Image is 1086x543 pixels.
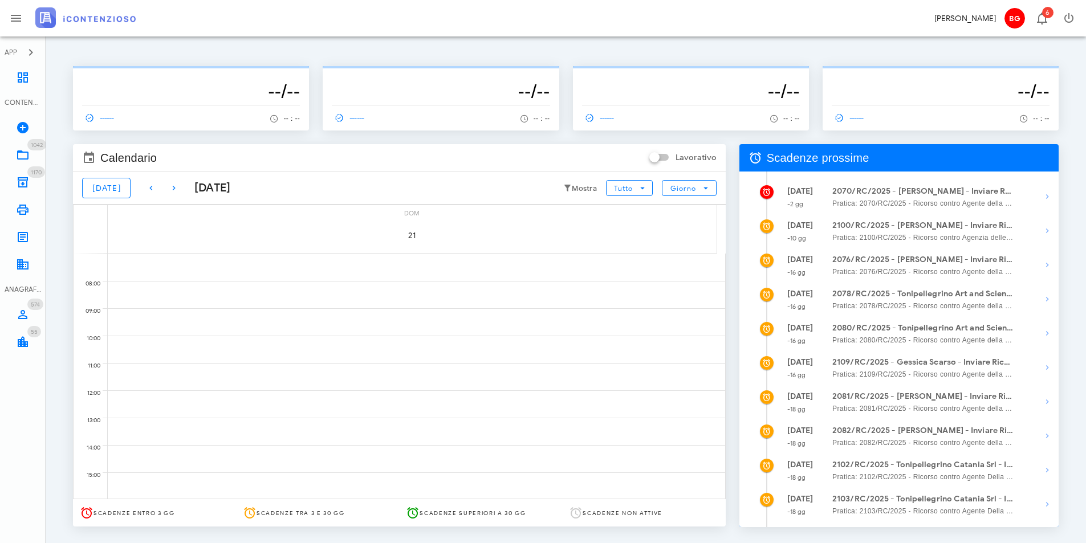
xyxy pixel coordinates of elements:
[787,494,814,504] strong: [DATE]
[92,183,121,193] span: [DATE]
[787,439,806,447] small: -18 gg
[74,305,103,317] div: 09:00
[832,334,1014,346] span: Pratica: 2080/RC/2025 - Ricorso contro Agente della Riscossione - prov. di [GEOGRAPHIC_DATA]
[787,405,806,413] small: -18 gg
[832,198,1014,209] span: Pratica: 2070/RC/2025 - Ricorso contro Agente della Riscossione - prov. di Ragusa
[396,219,428,251] button: 21
[257,509,345,517] span: Scadenze tra 3 e 30 gg
[1033,115,1050,123] span: -- : --
[396,231,428,240] span: 21
[583,509,662,517] span: Scadenze non attive
[74,387,103,399] div: 12:00
[74,442,103,454] div: 14:00
[832,424,1014,437] strong: 2082/RC/2025 - [PERSON_NAME] - Inviare Ricorso
[787,460,814,469] strong: [DATE]
[582,71,800,80] p: --------------
[1036,254,1059,276] button: Mostra dettagli
[27,139,46,150] span: Distintivo
[832,369,1014,380] span: Pratica: 2109/RC/2025 - Ricorso contro Agente della Riscossione - prov. di [GEOGRAPHIC_DATA]
[1000,5,1028,32] button: BG
[82,110,120,126] a: ------
[832,471,1014,483] span: Pratica: 2102/RC/2025 - Ricorso contro Agente Della Riscossione - Prov. Di [GEOGRAPHIC_DATA]
[93,509,175,517] span: Scadenze entro 3 gg
[1042,7,1054,18] span: Distintivo
[832,71,1050,80] p: --------------
[832,390,1014,403] strong: 2081/RC/2025 - [PERSON_NAME] - Inviare Ricorso
[787,268,806,276] small: -16 gg
[332,71,550,80] p: --------------
[783,115,800,123] span: -- : --
[74,332,103,345] div: 10:00
[787,234,807,242] small: -10 gg
[420,509,526,517] span: Scadenze superiori a 30 gg
[787,337,806,345] small: -16 gg
[662,180,716,196] button: Giorno
[787,426,814,435] strong: [DATE]
[832,459,1014,471] strong: 2102/RC/2025 - Tonipellegrino Catania Srl - Inviare Ricorso
[332,80,550,103] h3: --/--
[31,328,38,336] span: 55
[27,299,43,310] span: Distintivo
[31,301,40,308] span: 574
[572,184,597,193] small: Mostra
[27,166,45,178] span: Distintivo
[1036,219,1059,242] button: Mostra dettagli
[74,496,103,509] div: 16:00
[31,141,43,149] span: 1042
[832,185,1014,198] strong: 2070/RC/2025 - [PERSON_NAME] - Inviare Ricorso
[787,255,814,264] strong: [DATE]
[832,110,869,126] a: ------
[74,360,103,372] div: 11:00
[5,284,41,295] div: ANAGRAFICA
[82,80,300,103] h3: --/--
[1036,356,1059,379] button: Mostra dettagli
[934,13,996,25] div: [PERSON_NAME]
[74,469,103,481] div: 15:00
[100,149,157,167] span: Calendario
[787,391,814,401] strong: [DATE]
[832,80,1050,103] h3: --/--
[283,115,300,123] span: -- : --
[787,371,806,379] small: -16 gg
[767,149,869,167] span: Scadenze prossime
[787,323,814,333] strong: [DATE]
[606,180,653,196] button: Tutto
[832,219,1014,232] strong: 2100/RC/2025 - [PERSON_NAME] - Inviare Ricorso
[582,113,615,123] span: ------
[832,505,1014,517] span: Pratica: 2103/RC/2025 - Ricorso contro Agente Della Riscossione - Prov. Di [GEOGRAPHIC_DATA]
[1036,390,1059,413] button: Mostra dettagli
[1028,5,1055,32] button: Distintivo
[787,221,814,230] strong: [DATE]
[832,356,1014,369] strong: 2109/RC/2025 - Gessica Scarso - Inviare Ricorso
[185,179,231,197] div: [DATE]
[1036,459,1059,481] button: Mostra dettagli
[35,7,136,28] img: logo-text-2x.png
[332,110,369,126] a: ------
[832,232,1014,243] span: Pratica: 2100/RC/2025 - Ricorso contro Agenzia delle Entrate - Ufficio Territoriale di [GEOGRAPHI...
[787,357,814,367] strong: [DATE]
[74,414,103,427] div: 13:00
[787,473,806,481] small: -18 gg
[832,288,1014,300] strong: 2078/RC/2025 - Tonipellegrino Art and Science for Haird - Inviare Ricorso
[82,178,131,198] button: [DATE]
[332,113,365,123] span: ------
[31,169,42,176] span: 1170
[832,322,1014,334] strong: 2080/RC/2025 - Tonipellegrino Art and Science for Haird - Inviare Ricorso
[832,403,1014,414] span: Pratica: 2081/RC/2025 - Ricorso contro Agente della Riscossione - prov. di [GEOGRAPHIC_DATA]
[82,113,115,123] span: ------
[787,186,814,196] strong: [DATE]
[1004,8,1025,28] span: BG
[534,115,550,123] span: -- : --
[82,71,300,80] p: --------------
[613,184,632,193] span: Tutto
[832,437,1014,448] span: Pratica: 2082/RC/2025 - Ricorso contro Agente della Riscossione - prov. di [GEOGRAPHIC_DATA]
[1036,424,1059,447] button: Mostra dettagli
[27,326,41,337] span: Distintivo
[787,200,804,208] small: -2 gg
[582,110,620,126] a: ------
[676,152,717,164] label: Lavorativo
[74,277,103,290] div: 08:00
[832,300,1014,312] span: Pratica: 2078/RC/2025 - Ricorso contro Agente della Riscossione - prov. di [GEOGRAPHIC_DATA]
[1036,185,1059,208] button: Mostra dettagli
[787,289,814,299] strong: [DATE]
